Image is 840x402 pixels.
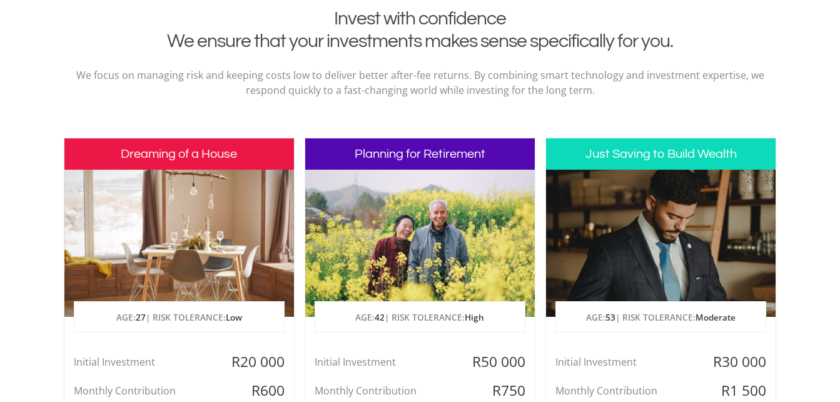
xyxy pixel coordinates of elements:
div: R30 000 [699,353,776,371]
span: High [465,311,484,323]
p: AGE: | RISK TOLERANCE: [74,302,284,333]
span: 42 [375,311,385,323]
div: Initial Investment [64,353,218,371]
h3: Just Saving to Build Wealth [546,138,776,170]
h2: Invest with confidence We ensure that your investments makes sense specifically for you. [73,8,767,53]
div: R20 000 [217,353,293,371]
div: Initial Investment [305,353,458,371]
span: 27 [136,311,146,323]
span: Moderate [696,311,736,323]
div: Monthly Contribution [546,381,699,400]
div: Monthly Contribution [64,381,218,400]
p: AGE: | RISK TOLERANCE: [556,302,766,333]
div: Monthly Contribution [305,381,458,400]
h3: Planning for Retirement [305,138,535,170]
h3: Dreaming of a House [64,138,294,170]
span: Low [226,311,242,323]
div: Initial Investment [546,353,699,371]
p: AGE: | RISK TOLERANCE: [315,302,525,333]
p: We focus on managing risk and keeping costs low to deliver better after-fee returns. By combining... [73,68,767,98]
div: R1 500 [699,381,776,400]
div: R750 [458,381,535,400]
span: 53 [605,311,615,323]
div: R50 000 [458,353,535,371]
div: R600 [217,381,293,400]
